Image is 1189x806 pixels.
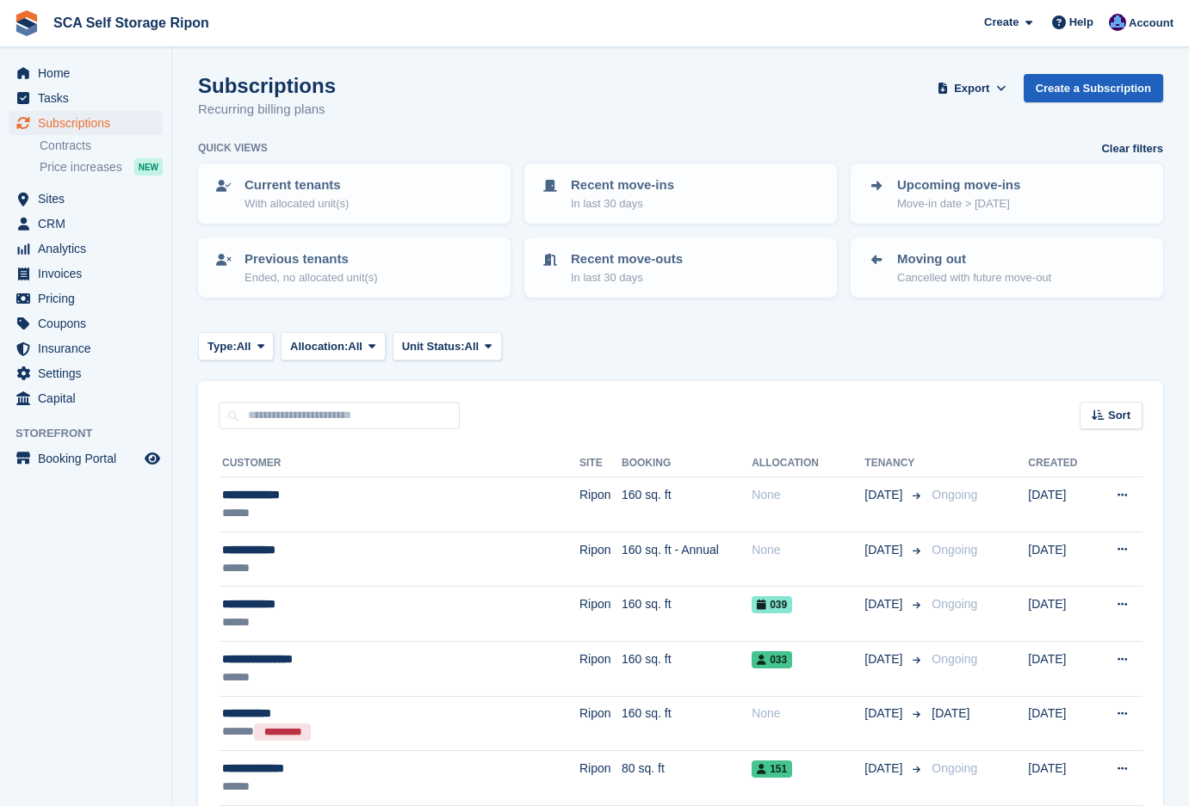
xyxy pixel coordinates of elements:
[237,338,251,355] span: All
[571,175,674,195] p: Recent move-ins
[526,165,835,222] a: Recent move-ins In last 30 days
[9,286,163,311] a: menu
[579,751,622,806] td: Ripon
[38,286,141,311] span: Pricing
[245,269,378,286] p: Ended, no allocated unit(s)
[897,269,1051,286] p: Cancelled with future move-out
[1101,140,1163,157] a: Clear filters
[9,187,163,211] a: menu
[142,448,163,469] a: Preview store
[934,74,1010,102] button: Export
[579,532,622,587] td: Ripon
[38,446,141,471] span: Booking Portal
[38,61,141,85] span: Home
[198,140,268,156] h6: Quick views
[852,239,1161,296] a: Moving out Cancelled with future move-out
[752,450,864,477] th: Allocation
[9,212,163,236] a: menu
[932,543,977,557] span: Ongoing
[897,195,1020,212] p: Move-in date > [DATE]
[38,261,141,286] span: Invoices
[38,336,141,360] span: Insurance
[9,61,163,85] a: menu
[1028,532,1094,587] td: [DATE]
[864,595,906,613] span: [DATE]
[864,486,906,504] span: [DATE]
[1028,641,1094,696] td: [DATE]
[9,111,163,135] a: menu
[622,696,752,751] td: 160 sq. ft
[198,74,336,97] h1: Subscriptions
[1028,587,1094,642] td: [DATE]
[897,175,1020,195] p: Upcoming move-ins
[9,311,163,335] a: menu
[9,237,163,261] a: menu
[38,187,141,211] span: Sites
[1108,407,1130,424] span: Sort
[38,111,141,135] span: Subscriptions
[752,486,864,504] div: None
[752,704,864,723] div: None
[1024,74,1163,102] a: Create a Subscription
[38,311,141,335] span: Coupons
[752,760,792,778] span: 151
[38,86,141,110] span: Tasks
[622,587,752,642] td: 160 sq. ft
[932,652,977,666] span: Ongoing
[864,541,906,559] span: [DATE]
[465,338,480,355] span: All
[281,332,386,360] button: Allocation: All
[15,425,171,442] span: Storefront
[9,361,163,385] a: menu
[402,338,465,355] span: Unit Status:
[38,361,141,385] span: Settings
[1129,15,1174,32] span: Account
[864,650,906,668] span: [DATE]
[579,641,622,696] td: Ripon
[14,10,40,36] img: stora-icon-8386f47178a22dfd0bd8f6a31ec36ba5ce8667c1dd55bd0f319d3a0aa187defe.svg
[864,760,906,778] span: [DATE]
[897,249,1051,269] p: Moving out
[9,86,163,110] a: menu
[38,386,141,410] span: Capital
[932,488,977,501] span: Ongoing
[245,249,378,269] p: Previous tenants
[38,237,141,261] span: Analytics
[622,477,752,532] td: 160 sq. ft
[1028,751,1094,806] td: [DATE]
[622,641,752,696] td: 160 sq. ft
[40,157,163,176] a: Price increases NEW
[932,597,977,611] span: Ongoing
[198,332,274,360] button: Type: All
[40,138,163,154] a: Contracts
[9,336,163,360] a: menu
[984,14,1019,31] span: Create
[348,338,362,355] span: All
[219,450,579,477] th: Customer
[579,450,622,477] th: Site
[622,450,752,477] th: Booking
[579,587,622,642] td: Ripon
[571,195,674,212] p: In last 30 days
[932,706,969,720] span: [DATE]
[200,239,509,296] a: Previous tenants Ended, no allocated unit(s)
[200,165,509,222] a: Current tenants With allocated unit(s)
[852,165,1161,222] a: Upcoming move-ins Move-in date > [DATE]
[622,751,752,806] td: 80 sq. ft
[954,80,989,97] span: Export
[9,386,163,410] a: menu
[1069,14,1093,31] span: Help
[9,446,163,471] a: menu
[1028,696,1094,751] td: [DATE]
[571,249,683,269] p: Recent move-outs
[752,541,864,559] div: None
[245,195,349,212] p: With allocated unit(s)
[571,269,683,286] p: In last 30 days
[526,239,835,296] a: Recent move-outs In last 30 days
[622,532,752,587] td: 160 sq. ft - Annual
[245,175,349,195] p: Current tenants
[290,338,348,355] span: Allocation:
[40,159,122,175] span: Price increases
[134,158,163,175] div: NEW
[1028,477,1094,532] td: [DATE]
